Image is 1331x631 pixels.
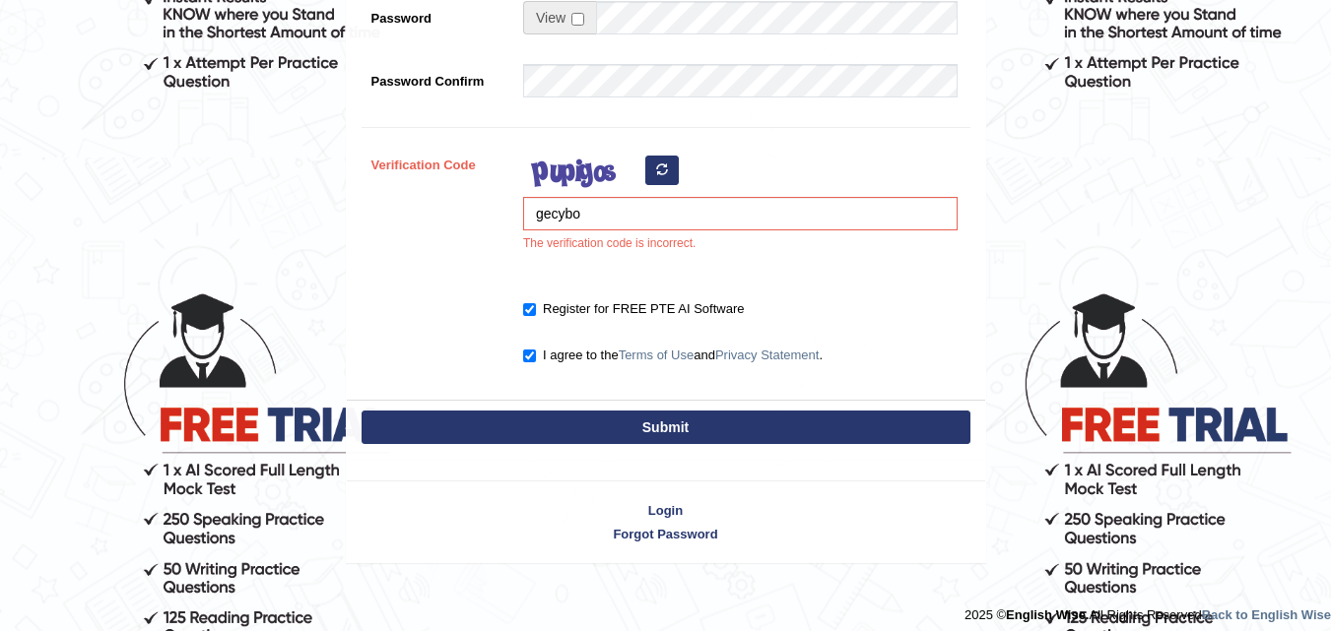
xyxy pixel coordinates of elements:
input: Register for FREE PTE AI Software [523,303,536,316]
strong: English Wise. [1006,607,1089,622]
a: Forgot Password [347,525,985,543]
input: Show/Hide Password [571,13,584,26]
label: Register for FREE PTE AI Software [523,299,744,319]
a: Back to English Wise [1202,607,1331,622]
a: Login [347,501,985,520]
a: Terms of Use [619,347,695,362]
label: Password [362,1,514,28]
button: Submit [362,410,970,444]
label: Verification Code [362,148,514,174]
div: 2025 © All Rights Reserved [965,596,1331,624]
input: I agree to theTerms of UseandPrivacy Statement. [523,349,536,362]
a: Privacy Statement [715,347,820,362]
label: Password Confirm [362,64,514,91]
label: I agree to the and . [523,346,823,365]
